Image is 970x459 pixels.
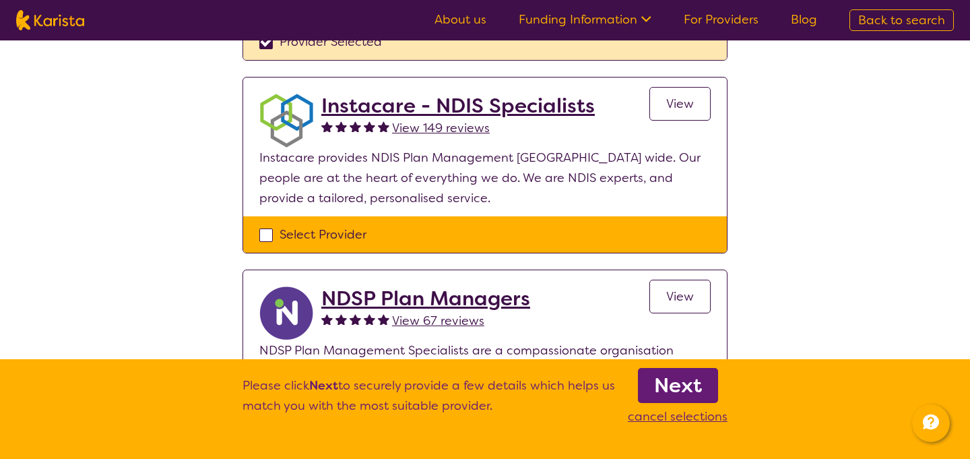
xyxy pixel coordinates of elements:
span: View [666,96,694,112]
a: Back to search [849,9,954,31]
img: Karista logo [16,10,84,30]
button: Channel Menu [912,404,950,442]
b: Next [309,377,338,394]
img: fullstar [364,121,375,132]
p: NDSP Plan Management Specialists are a compassionate organisation made up of knowledgeable team c... [259,340,711,401]
img: fullstar [335,121,347,132]
img: fullstar [321,121,333,132]
b: Next [654,372,702,399]
p: Please click to securely provide a few details which helps us match you with the most suitable pr... [243,375,615,427]
a: View 67 reviews [392,311,484,331]
p: Instacare provides NDIS Plan Management [GEOGRAPHIC_DATA] wide. Our people are at the heart of ev... [259,148,711,208]
span: Back to search [858,12,945,28]
img: fullstar [350,121,361,132]
img: fullstar [364,313,375,325]
a: For Providers [684,11,758,28]
p: cancel selections [628,406,727,427]
a: Next [638,368,718,403]
span: View 149 reviews [392,120,490,136]
img: fullstar [350,313,361,325]
a: About us [434,11,486,28]
a: View [649,87,711,121]
img: fullstar [321,313,333,325]
a: View [649,280,711,313]
img: fullstar [335,313,347,325]
img: obkhna0zu27zdd4ubuus.png [259,94,313,148]
span: View 67 reviews [392,313,484,329]
img: ryxpuxvt8mh1enfatjpo.png [259,286,313,340]
img: fullstar [378,121,389,132]
a: Funding Information [519,11,651,28]
a: Instacare - NDIS Specialists [321,94,595,118]
img: fullstar [378,313,389,325]
span: View [666,288,694,305]
a: View 149 reviews [392,118,490,138]
a: NDSP Plan Managers [321,286,530,311]
a: Blog [791,11,817,28]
